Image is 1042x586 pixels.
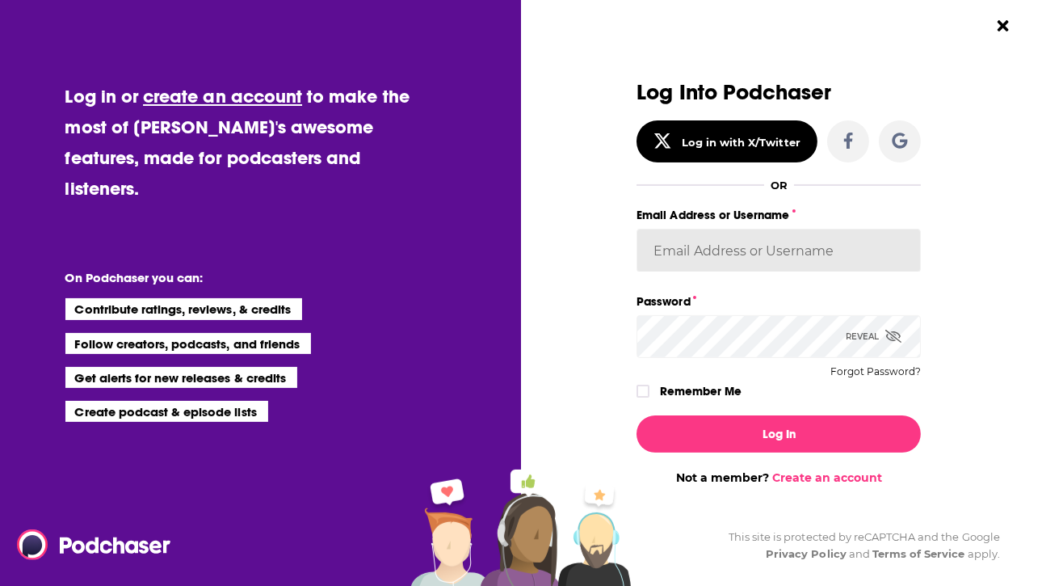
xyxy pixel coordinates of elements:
a: Terms of Service [872,547,965,560]
h3: Log Into Podchaser [637,81,921,104]
label: Remember Me [660,381,742,402]
div: Log in with X/Twitter [682,136,800,149]
div: Not a member? [637,470,921,485]
input: Email Address or Username [637,229,921,272]
img: Podchaser - Follow, Share and Rate Podcasts [17,529,172,560]
label: Password [637,291,921,312]
a: create an account [143,85,302,108]
li: Follow creators, podcasts, and friends [65,333,312,354]
li: Contribute ratings, reviews, & credits [65,298,303,319]
button: Log In [637,415,921,453]
li: Create podcast & episode lists [65,401,268,422]
li: Get alerts for new releases & credits [65,367,297,388]
a: Create an account [772,470,882,485]
button: Log in with X/Twitter [637,120,817,162]
a: Podchaser - Follow, Share and Rate Podcasts [17,529,159,560]
li: On Podchaser you can: [65,270,389,285]
div: OR [771,179,788,192]
label: Email Address or Username [637,204,921,226]
div: Reveal [846,315,901,358]
button: Forgot Password? [830,366,921,377]
div: This site is protected by reCAPTCHA and the Google and apply. [716,529,1000,563]
button: Close Button [988,11,1019,41]
a: Privacy Policy [766,547,847,560]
